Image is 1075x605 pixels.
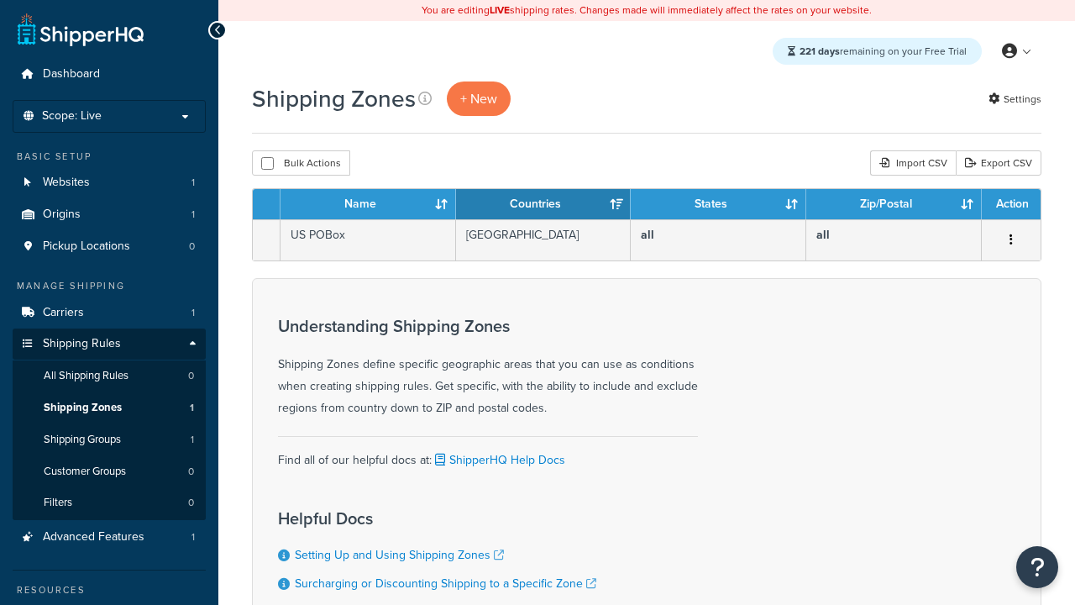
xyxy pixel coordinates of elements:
[13,59,206,90] a: Dashboard
[641,226,654,244] b: all
[13,150,206,164] div: Basic Setup
[43,176,90,190] span: Websites
[800,44,840,59] strong: 221 days
[278,509,596,528] h3: Helpful Docs
[456,219,632,260] td: [GEOGRAPHIC_DATA]
[13,199,206,230] li: Origins
[447,82,511,116] a: + New
[278,436,698,471] div: Find all of our helpful docs at:
[42,109,102,124] span: Scope: Live
[13,329,206,360] a: Shipping Rules
[1016,546,1058,588] button: Open Resource Center
[870,150,956,176] div: Import CSV
[278,317,698,419] div: Shipping Zones define specific geographic areas that you can use as conditions when creating ship...
[13,392,206,423] a: Shipping Zones 1
[43,337,121,351] span: Shipping Rules
[13,487,206,518] li: Filters
[191,306,195,320] span: 1
[44,496,72,510] span: Filters
[816,226,830,244] b: all
[191,208,195,222] span: 1
[13,456,206,487] a: Customer Groups 0
[44,401,122,415] span: Shipping Zones
[490,3,510,18] b: LIVE
[281,219,456,260] td: US POBox
[460,89,497,108] span: + New
[13,231,206,262] li: Pickup Locations
[13,360,206,392] li: All Shipping Rules
[432,451,565,469] a: ShipperHQ Help Docs
[13,583,206,597] div: Resources
[13,424,206,455] li: Shipping Groups
[13,360,206,392] a: All Shipping Rules 0
[982,189,1041,219] th: Action
[43,306,84,320] span: Carriers
[188,369,194,383] span: 0
[13,392,206,423] li: Shipping Zones
[13,167,206,198] a: Websites 1
[43,208,81,222] span: Origins
[295,575,596,592] a: Surcharging or Discounting Shipping to a Specific Zone
[806,189,982,219] th: Zip/Postal: activate to sort column ascending
[295,546,504,564] a: Setting Up and Using Shipping Zones
[631,189,806,219] th: States: activate to sort column ascending
[13,329,206,520] li: Shipping Rules
[281,189,456,219] th: Name: activate to sort column ascending
[44,433,121,447] span: Shipping Groups
[13,297,206,329] a: Carriers 1
[278,317,698,335] h3: Understanding Shipping Zones
[188,496,194,510] span: 0
[13,231,206,262] a: Pickup Locations 0
[44,369,128,383] span: All Shipping Rules
[188,465,194,479] span: 0
[773,38,982,65] div: remaining on your Free Trial
[988,87,1041,111] a: Settings
[13,456,206,487] li: Customer Groups
[252,150,350,176] button: Bulk Actions
[43,67,100,82] span: Dashboard
[13,279,206,293] div: Manage Shipping
[456,189,632,219] th: Countries: activate to sort column ascending
[252,82,416,115] h1: Shipping Zones
[44,465,126,479] span: Customer Groups
[13,522,206,553] a: Advanced Features 1
[13,199,206,230] a: Origins 1
[13,522,206,553] li: Advanced Features
[18,13,144,46] a: ShipperHQ Home
[13,487,206,518] a: Filters 0
[190,401,194,415] span: 1
[956,150,1041,176] a: Export CSV
[13,424,206,455] a: Shipping Groups 1
[191,176,195,190] span: 1
[191,433,194,447] span: 1
[43,530,144,544] span: Advanced Features
[13,167,206,198] li: Websites
[13,297,206,329] li: Carriers
[191,530,195,544] span: 1
[189,239,195,254] span: 0
[43,239,130,254] span: Pickup Locations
